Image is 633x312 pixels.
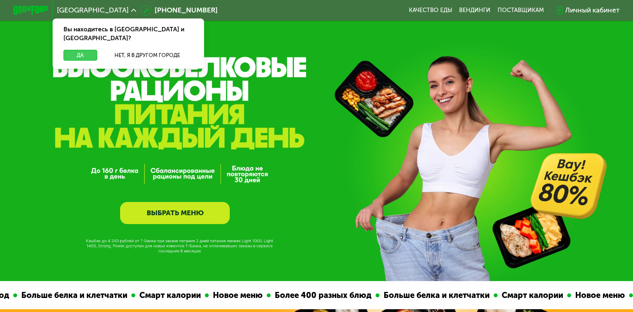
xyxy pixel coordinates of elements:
div: Вы находитесь в [GEOGRAPHIC_DATA] и [GEOGRAPHIC_DATA]? [53,18,204,50]
a: Качество еды [409,7,452,14]
a: ВЫБРАТЬ МЕНЮ [120,202,230,224]
div: Личный кабинет [565,5,620,16]
div: Новое меню [570,289,628,302]
button: Нет, я в другом городе [101,50,194,60]
div: Больше белка и клетчатки [378,289,492,302]
div: Смарт калории [134,289,204,302]
div: Более 400 разных блюд [270,289,374,302]
div: Новое меню [208,289,265,302]
div: поставщикам [498,7,544,14]
a: [PHONE_NUMBER] [141,5,218,16]
div: Смарт калории [496,289,566,302]
a: Вендинги [459,7,490,14]
div: Больше белка и клетчатки [16,289,130,302]
button: Да [63,50,97,60]
span: [GEOGRAPHIC_DATA] [57,7,129,14]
